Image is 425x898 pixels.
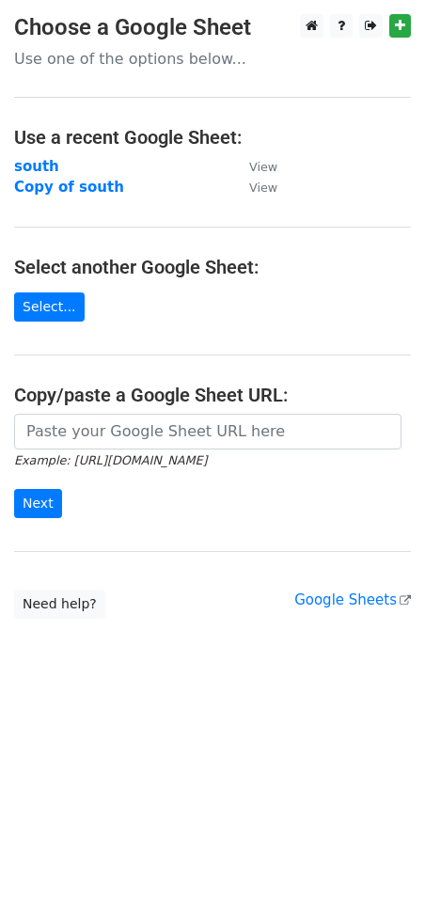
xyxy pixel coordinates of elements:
[14,49,411,69] p: Use one of the options below...
[14,590,105,619] a: Need help?
[14,158,59,175] a: south
[14,126,411,149] h4: Use a recent Google Sheet:
[230,158,277,175] a: View
[249,160,277,174] small: View
[14,453,207,467] small: Example: [URL][DOMAIN_NAME]
[14,489,62,518] input: Next
[14,256,411,278] h4: Select another Google Sheet:
[294,591,411,608] a: Google Sheets
[14,414,401,449] input: Paste your Google Sheet URL here
[249,181,277,195] small: View
[14,384,411,406] h4: Copy/paste a Google Sheet URL:
[14,179,124,196] a: Copy of south
[14,14,411,41] h3: Choose a Google Sheet
[230,179,277,196] a: View
[14,292,85,322] a: Select...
